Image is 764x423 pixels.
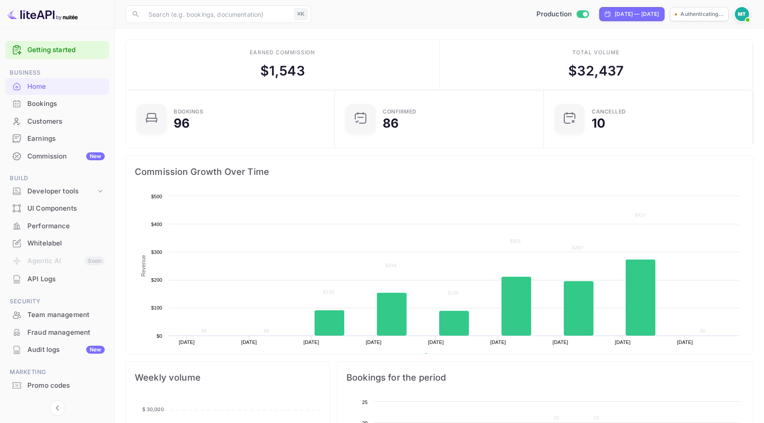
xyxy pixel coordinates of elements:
[27,82,105,92] div: Home
[592,117,605,129] div: 10
[5,200,109,217] div: UI Components
[5,341,109,358] a: Audit logsNew
[27,117,105,127] div: Customers
[5,174,109,183] span: Build
[27,45,105,55] a: Getting started
[572,245,583,250] text: $297
[323,289,334,295] text: $139
[5,200,109,216] a: UI Components
[151,249,162,255] text: $300
[615,340,631,345] text: [DATE]
[151,277,162,283] text: $200
[5,41,109,59] div: Getting started
[241,340,257,345] text: [DATE]
[27,186,96,196] div: Developer tools
[383,109,417,114] div: Confirmed
[5,324,109,341] div: Fraud management
[615,10,659,18] div: [DATE] — [DATE]
[27,221,105,231] div: Performance
[593,415,599,420] text: 20
[5,271,109,288] div: API Logs
[510,238,521,244] text: $321
[5,306,109,324] div: Team management
[428,340,444,345] text: [DATE]
[5,78,109,94] a: Home
[5,113,109,130] div: Customers
[179,340,195,345] text: [DATE]
[383,117,399,129] div: 86
[735,7,749,21] img: Marcin Teodoru
[536,9,572,19] span: Production
[5,95,109,113] div: Bookings
[5,130,109,147] a: Earnings
[552,340,568,345] text: [DATE]
[27,238,105,249] div: Whitelabel
[635,212,646,218] text: $415
[5,377,109,393] a: Promo codes
[448,290,459,295] text: $136
[27,204,105,214] div: UI Components
[5,297,109,306] span: Security
[572,49,620,57] div: Total volume
[554,415,559,420] text: 20
[5,367,109,377] span: Marketing
[5,218,109,234] a: Performance
[700,328,706,333] text: $0
[5,235,109,251] a: Whitelabel
[592,109,626,114] div: CANCELLED
[142,406,164,412] tspan: $ 30,000
[264,328,270,333] text: $0
[346,370,744,385] span: Bookings for the period
[5,218,109,235] div: Performance
[151,194,162,199] text: $500
[490,340,506,345] text: [DATE]
[141,255,147,276] text: Revenue
[151,305,162,310] text: $100
[5,235,109,252] div: Whitelabel
[201,328,207,333] text: $0
[362,400,368,405] text: 25
[366,340,382,345] text: [DATE]
[174,117,190,129] div: 96
[49,400,65,416] button: Collapse navigation
[5,184,109,199] div: Developer tools
[5,341,109,359] div: Audit logsNew
[5,130,109,147] div: Earnings
[135,370,321,385] span: Weekly volume
[156,333,162,339] text: $0
[568,61,623,81] div: $ 32,437
[143,5,291,23] input: Search (e.g. bookings, documentation)
[7,7,78,21] img: LiteAPI logo
[250,49,315,57] div: Earned commission
[294,8,308,20] div: ⌘K
[304,340,319,345] text: [DATE]
[135,165,744,179] span: Commission Growth Over Time
[385,263,397,268] text: $234
[5,113,109,129] a: Customers
[27,99,105,109] div: Bookings
[677,340,693,345] text: [DATE]
[5,68,109,78] span: Business
[5,148,109,165] div: CommissionNew
[5,271,109,287] a: API Logs
[680,10,724,18] p: Authenticating...
[5,148,109,164] a: CommissionNew
[27,310,105,320] div: Team management
[27,274,105,284] div: API Logs
[174,109,203,114] div: Bookings
[27,328,105,338] div: Fraud management
[86,346,105,354] div: New
[27,381,105,391] div: Promo codes
[27,151,105,162] div: Commission
[432,353,455,359] text: Revenue
[5,306,109,323] a: Team management
[533,9,593,19] div: Switch to Sandbox mode
[260,61,305,81] div: $ 1,543
[5,324,109,340] a: Fraud management
[27,345,105,355] div: Audit logs
[5,95,109,112] a: Bookings
[86,152,105,160] div: New
[27,134,105,144] div: Earnings
[5,377,109,394] div: Promo codes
